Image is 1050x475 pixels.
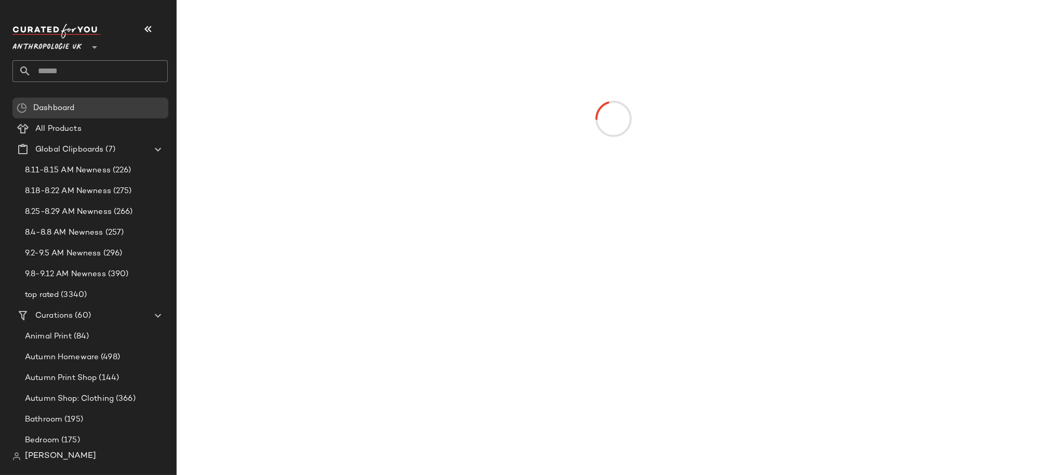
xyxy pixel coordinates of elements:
[72,331,89,343] span: (84)
[12,35,82,54] span: Anthropologie UK
[59,435,80,446] span: (175)
[25,414,62,426] span: Bathroom
[25,372,97,384] span: Autumn Print Shop
[73,310,91,322] span: (60)
[99,351,120,363] span: (498)
[25,331,72,343] span: Animal Print
[25,185,111,197] span: 8.18-8.22 AM Newness
[25,165,111,177] span: 8.11-8.15 AM Newness
[25,227,103,239] span: 8.4-8.8 AM Newness
[33,102,74,114] span: Dashboard
[35,310,73,322] span: Curations
[97,372,119,384] span: (144)
[114,393,136,405] span: (366)
[35,123,82,135] span: All Products
[111,185,132,197] span: (275)
[103,144,115,156] span: (7)
[25,289,59,301] span: top rated
[25,268,106,280] span: 9.8-9.12 AM Newness
[25,206,112,218] span: 8.25-8.29 AM Newness
[62,414,83,426] span: (195)
[25,248,101,260] span: 9.2-9.5 AM Newness
[12,24,101,38] img: cfy_white_logo.C9jOOHJF.svg
[59,289,87,301] span: (3340)
[106,268,129,280] span: (390)
[17,103,27,113] img: svg%3e
[35,144,103,156] span: Global Clipboards
[25,450,96,463] span: [PERSON_NAME]
[25,351,99,363] span: Autumn Homeware
[25,393,114,405] span: Autumn Shop: Clothing
[112,206,133,218] span: (266)
[111,165,131,177] span: (226)
[25,435,59,446] span: Bedroom
[103,227,124,239] span: (257)
[101,248,123,260] span: (296)
[12,452,21,460] img: svg%3e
